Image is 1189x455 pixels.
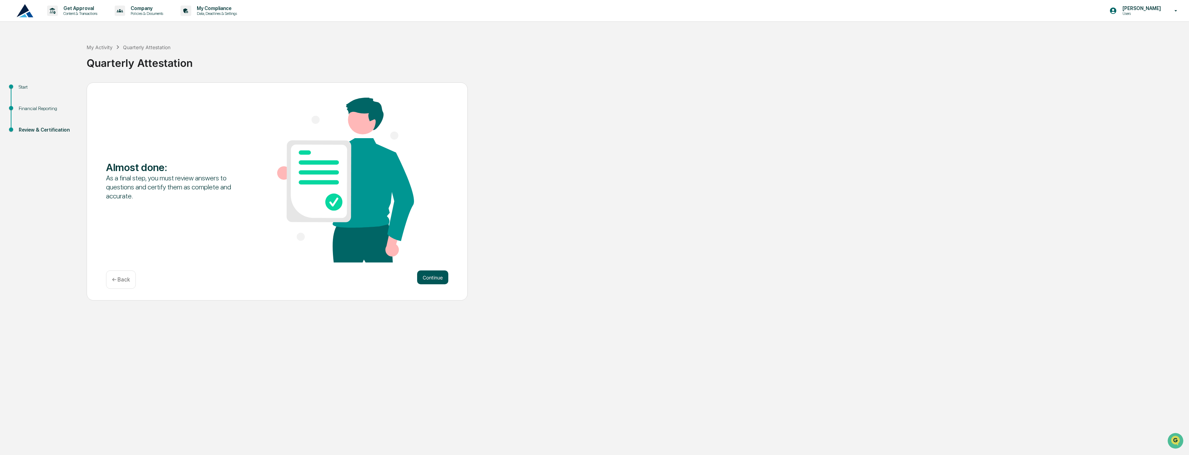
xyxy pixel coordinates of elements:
img: Almost done [277,98,414,262]
p: How can we help? [7,15,126,26]
img: logo [17,4,33,17]
span: Attestations [57,87,86,94]
p: My Compliance [191,6,240,11]
a: 🗄️Attestations [47,84,89,97]
a: 🖐️Preclearance [4,84,47,97]
div: Start [19,83,76,91]
div: Quarterly Attestation [123,44,170,50]
iframe: Open customer support [1167,432,1186,451]
div: As a final step, you must review answers to questions and certify them as complete and accurate. [106,173,243,200]
button: Start new chat [118,55,126,63]
p: Get Approval [58,6,101,11]
div: Quarterly Attestation [87,51,1186,69]
span: Data Lookup [14,100,44,107]
span: Preclearance [14,87,45,94]
div: We're available if you need us! [24,60,88,65]
div: My Activity [87,44,113,50]
div: 🔎 [7,101,12,107]
p: Company [125,6,167,11]
p: Content & Transactions [58,11,101,16]
div: Start new chat [24,53,114,60]
button: Continue [417,270,448,284]
div: Review & Certification [19,126,76,134]
p: Users [1117,11,1164,16]
p: ← Back [112,276,130,283]
div: Financial Reporting [19,105,76,112]
img: 1746055101610-c473b297-6a78-478c-a979-82029cc54cd1 [7,53,19,65]
div: Almost done : [106,161,243,173]
p: [PERSON_NAME] [1117,6,1164,11]
p: Policies & Documents [125,11,167,16]
div: 🗄️ [50,88,56,93]
a: 🔎Data Lookup [4,98,46,110]
span: Pylon [69,117,84,123]
p: Data, Deadlines & Settings [191,11,240,16]
a: Powered byPylon [49,117,84,123]
div: 🖐️ [7,88,12,93]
